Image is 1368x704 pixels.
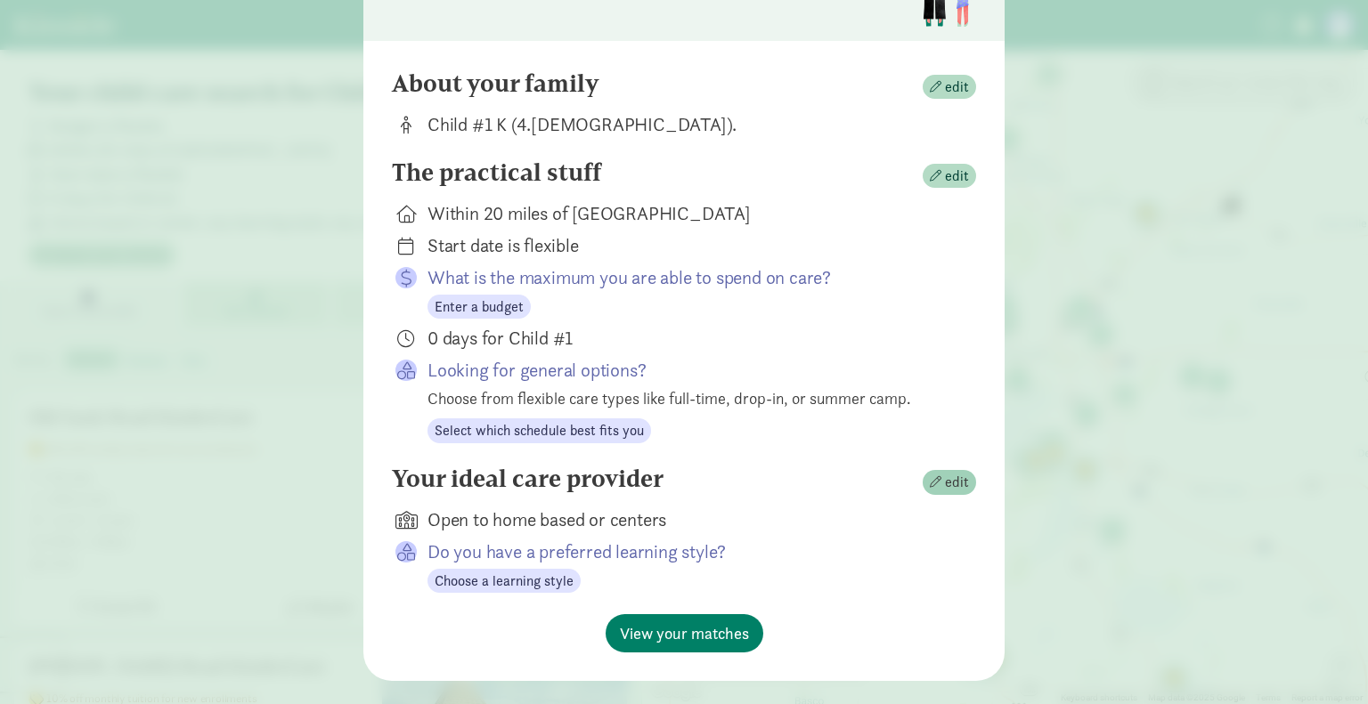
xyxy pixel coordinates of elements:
[427,201,948,226] div: Within 20 miles of [GEOGRAPHIC_DATA]
[427,358,948,383] p: Looking for general options?
[435,296,524,318] span: Enter a budget
[392,158,601,187] h4: The practical stuff
[945,77,969,98] span: edit
[427,539,948,564] p: Do you have a preferred learning style?
[923,75,976,100] button: edit
[923,470,976,495] button: edit
[427,326,948,351] div: 0 days for Child #1
[427,569,581,594] button: Choose a learning style
[606,614,763,652] button: View your matches
[427,295,531,320] button: Enter a budget
[945,472,969,493] span: edit
[427,386,948,410] div: Choose from flexible care types like full-time, drop-in, or summer camp.
[427,418,651,443] button: Select which schedule best fits you
[427,507,948,532] div: Open to home based or centers
[427,112,948,137] div: Child #1 K (4.[DEMOGRAPHIC_DATA]).
[620,621,749,645] span: View your matches
[392,69,599,98] h4: About your family
[435,420,644,441] span: Select which schedule best fits you
[392,465,664,493] h4: Your ideal care provider
[435,570,574,592] span: Choose a learning style
[427,233,948,258] div: Start date is flexible
[923,164,976,189] button: edit
[945,166,969,187] span: edit
[427,265,948,290] p: What is the maximum you are able to spend on care?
